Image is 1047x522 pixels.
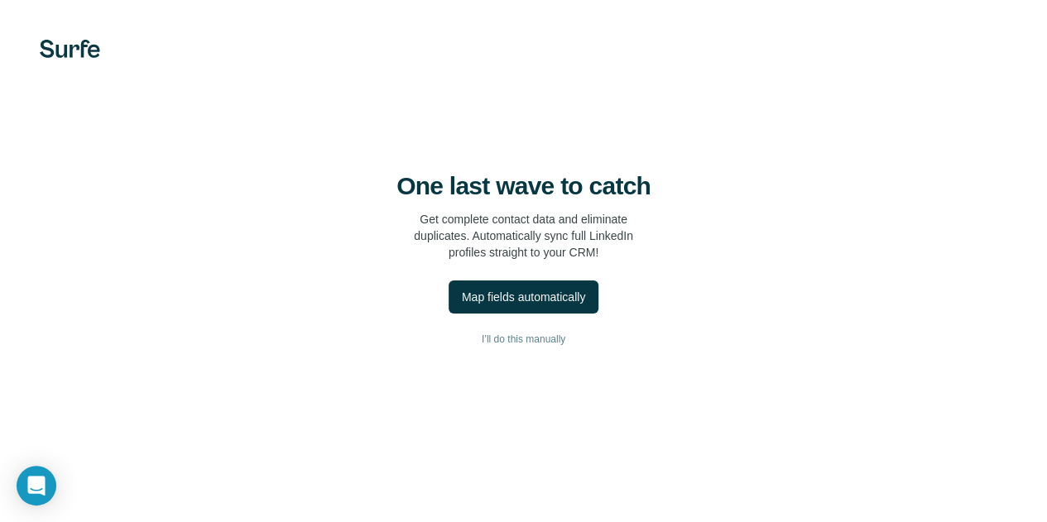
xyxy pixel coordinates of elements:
span: I’ll do this manually [482,332,565,347]
div: Map fields automatically [462,289,585,305]
p: Get complete contact data and eliminate duplicates. Automatically sync full LinkedIn profiles str... [414,211,633,261]
div: Open Intercom Messenger [17,466,56,505]
button: I’ll do this manually [33,327,1014,352]
h4: One last wave to catch [396,171,651,201]
button: Map fields automatically [449,280,598,314]
img: Surfe's logo [40,40,100,58]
